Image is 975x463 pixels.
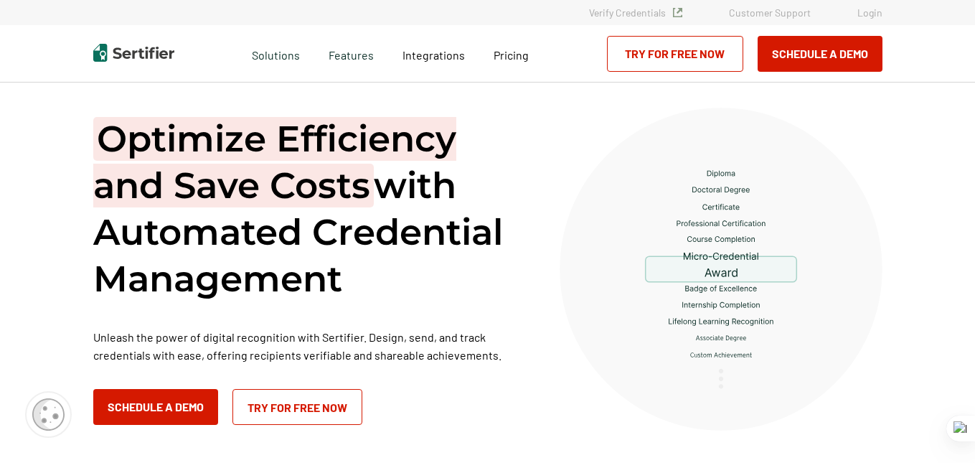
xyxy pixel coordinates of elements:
[607,36,743,72] a: Try for Free Now
[93,116,524,302] h1: with Automated Credential Management
[402,45,465,62] a: Integrations
[252,45,300,62] span: Solutions
[93,328,524,364] p: Unleash the power of digital recognition with Sertifier. Design, send, and track credentials with...
[729,6,811,19] a: Customer Support
[93,44,174,62] img: Sertifier | Digital Credentialing Platform
[673,8,682,17] img: Verified
[696,335,746,341] g: Associate Degree
[589,6,682,19] a: Verify Credentials
[494,48,529,62] span: Pricing
[232,389,362,425] a: Try for Free Now
[329,45,374,62] span: Features
[758,36,882,72] button: Schedule a Demo
[857,6,882,19] a: Login
[32,398,65,431] img: Cookie Popup Icon
[93,117,456,207] span: Optimize Efficiency and Save Costs
[494,45,529,62] a: Pricing
[402,48,465,62] span: Integrations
